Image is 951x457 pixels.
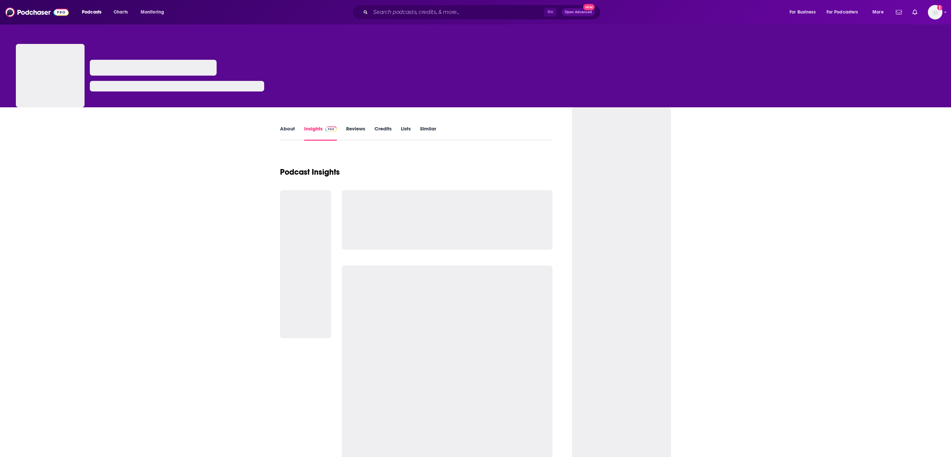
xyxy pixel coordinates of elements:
span: ⌘ K [544,8,556,17]
button: open menu [77,7,110,18]
a: Reviews [346,125,365,141]
a: Credits [374,125,392,141]
a: Show notifications dropdown [910,7,920,18]
span: For Podcasters [827,8,858,17]
div: Search podcasts, credits, & more... [359,5,607,20]
img: Podchaser - Follow, Share and Rate Podcasts [5,6,69,18]
a: InsightsPodchaser Pro [304,125,337,141]
a: Similar [420,125,436,141]
span: Charts [114,8,128,17]
input: Search podcasts, credits, & more... [370,7,544,18]
button: open menu [785,7,824,18]
button: open menu [868,7,892,18]
img: Podchaser Pro [325,126,337,132]
button: open menu [136,7,173,18]
button: Open AdvancedNew [562,8,595,16]
button: Show profile menu [928,5,942,19]
a: Lists [401,125,411,141]
span: Monitoring [141,8,164,17]
svg: Add a profile image [937,5,942,10]
button: open menu [822,7,868,18]
a: Show notifications dropdown [893,7,904,18]
span: Logged in as FIREPodchaser25 [928,5,942,19]
span: Podcasts [82,8,101,17]
span: New [583,4,595,10]
span: More [872,8,884,17]
span: Open Advanced [565,11,592,14]
h1: Podcast Insights [280,167,340,177]
a: About [280,125,295,141]
span: For Business [790,8,816,17]
img: User Profile [928,5,942,19]
a: Charts [109,7,132,18]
